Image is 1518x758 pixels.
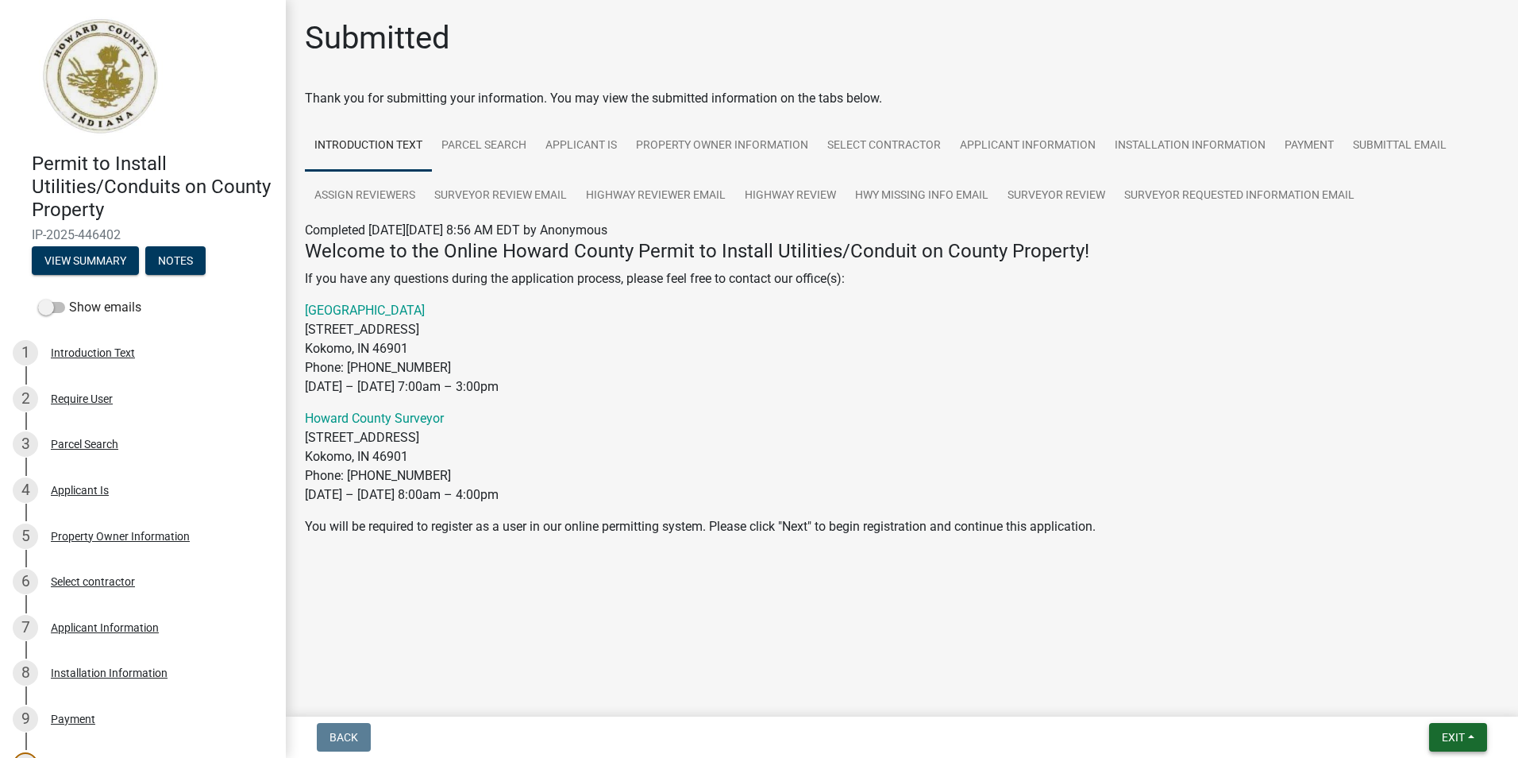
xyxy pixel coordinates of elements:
[13,569,38,594] div: 6
[305,121,432,172] a: Introduction Text
[425,171,576,222] a: Surveyor Review Email
[13,706,38,732] div: 9
[305,411,444,426] a: Howard County Surveyor
[13,386,38,412] div: 2
[305,517,1499,536] p: You will be required to register as a user in our online permitting system. Please click "Next" t...
[51,439,118,450] div: Parcel Search
[305,409,1499,505] p: [STREET_ADDRESS] Kokomo, IN 46901 Phone: [PHONE_NUMBER] [DATE] – [DATE] 8:00am – 4:00pm
[51,576,135,587] div: Select contractor
[536,121,626,172] a: Applicant Is
[13,340,38,365] div: 1
[145,256,206,269] wm-modal-confirm: Notes
[1343,121,1456,172] a: Submittal Email
[51,531,190,542] div: Property Owner Information
[1429,723,1487,752] button: Exit
[626,121,818,172] a: Property Owner Information
[305,240,1499,263] h4: Welcome to the Online Howard County Permit to Install Utilities/Conduit on County Property!
[51,393,113,404] div: Require User
[329,731,358,744] span: Back
[1275,121,1343,172] a: Payment
[998,171,1115,222] a: Surveyor Review
[145,246,206,275] button: Notes
[1442,731,1465,744] span: Exit
[305,303,425,318] a: [GEOGRAPHIC_DATA]
[576,171,735,222] a: Highway Reviewer Email
[432,121,536,172] a: Parcel Search
[32,256,139,269] wm-modal-confirm: Summary
[13,478,38,503] div: 4
[51,714,95,725] div: Payment
[305,222,607,238] span: Completed [DATE][DATE] 8:56 AM EDT by Anonymous
[32,153,273,221] h4: Permit to Install Utilities/Conduits on County Property
[846,171,998,222] a: Hwy Missing Info Email
[13,524,38,549] div: 5
[317,723,371,752] button: Back
[13,615,38,640] div: 7
[38,298,141,317] label: Show emails
[51,622,159,633] div: Applicant Information
[818,121,950,172] a: Select contractor
[32,17,168,136] img: Howard County, Indiana
[305,269,1499,288] p: If you have any questions during the application process, please feel free to contact our office(s):
[51,347,135,358] div: Introduction Text
[13,660,38,686] div: 8
[950,121,1105,172] a: Applicant Information
[32,227,254,242] span: IP-2025-446402
[305,171,425,222] a: Assign Reviewers
[305,19,450,57] h1: Submitted
[51,667,168,679] div: Installation Information
[735,171,846,222] a: Highway Review
[305,89,1499,108] div: Thank you for submitting your information. You may view the submitted information on the tabs below.
[305,301,1499,396] p: [STREET_ADDRESS] Kokomo, IN 46901 Phone: [PHONE_NUMBER] [DATE] – [DATE] 7:00am – 3:00pm
[32,246,139,275] button: View Summary
[13,431,38,457] div: 3
[1115,171,1364,222] a: Surveyor REQUESTED Information Email
[51,485,109,496] div: Applicant Is
[1105,121,1275,172] a: Installation Information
